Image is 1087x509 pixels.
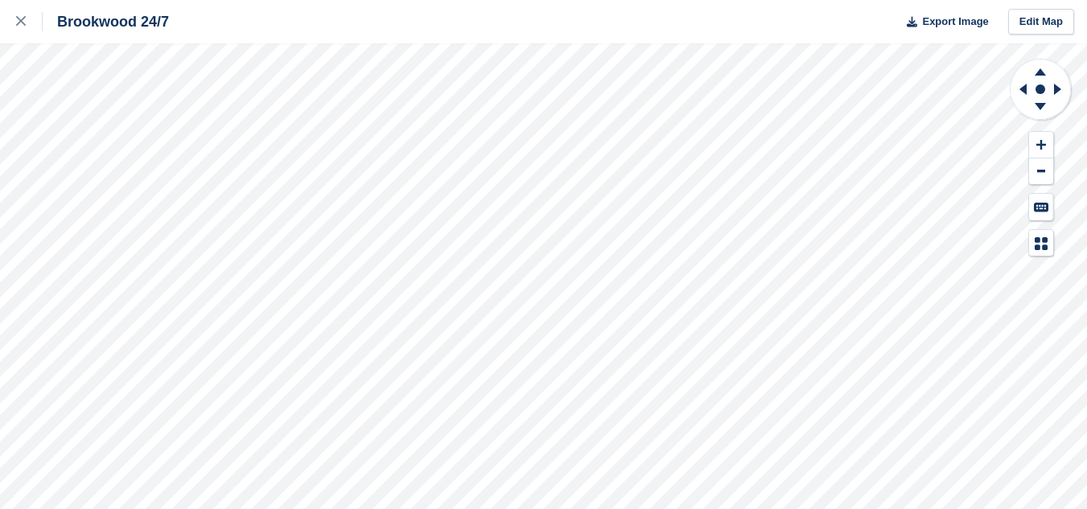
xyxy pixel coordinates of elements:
[1029,230,1053,257] button: Map Legend
[43,12,169,31] div: Brookwood 24/7
[897,9,989,35] button: Export Image
[1008,9,1074,35] a: Edit Map
[1029,158,1053,185] button: Zoom Out
[1029,132,1053,158] button: Zoom In
[922,14,988,30] span: Export Image
[1029,194,1053,220] button: Keyboard Shortcuts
